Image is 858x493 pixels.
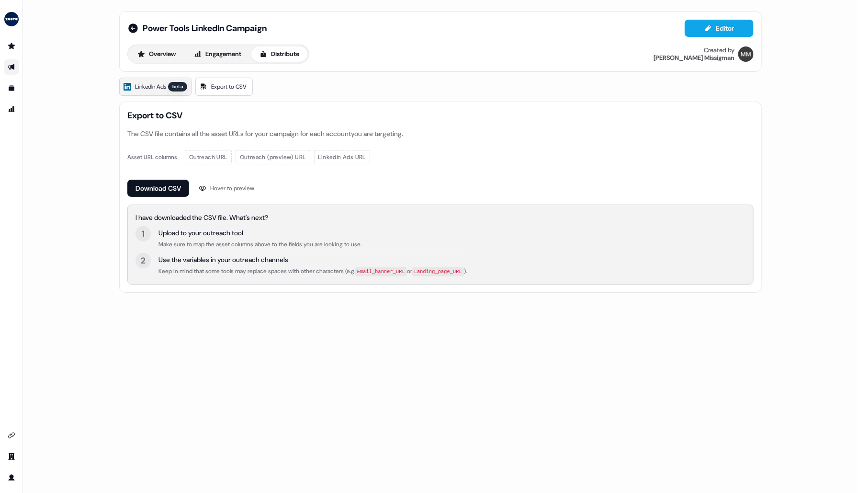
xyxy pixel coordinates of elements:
[4,428,19,443] a: Go to integrations
[4,102,19,117] a: Go to attribution
[189,152,227,162] span: Outreach URL
[251,46,307,62] button: Distribute
[355,267,407,276] code: Email_banner_URL
[4,449,19,464] a: Go to team
[127,129,754,138] div: The CSV file contains all the asset URLs for your campaign for each account you are targeting.
[240,152,306,162] span: Outreach (preview) URL
[412,267,464,276] code: Landing_page_URL
[186,46,249,62] button: Engagement
[685,24,754,34] a: Editor
[141,255,146,266] div: 2
[685,20,754,37] button: Editor
[211,82,247,92] span: Export to CSV
[158,228,361,238] div: Upload to your outreach tool
[654,54,734,62] div: [PERSON_NAME] Missigman
[119,78,192,96] a: LinkedIn Adsbeta
[143,23,267,34] span: Power Tools LinkedIn Campaign
[127,152,177,162] div: Asset URL columns
[158,266,467,276] div: Keep in mind that some tools may replace spaces with other characters (e.g. or ).
[4,80,19,96] a: Go to templates
[129,46,184,62] button: Overview
[127,110,754,121] span: Export to CSV
[4,38,19,54] a: Go to prospects
[195,78,253,96] a: Export to CSV
[318,152,366,162] span: LinkedIn Ads URL
[4,470,19,485] a: Go to profile
[135,82,166,92] span: LinkedIn Ads
[210,183,254,193] div: Hover to preview
[158,240,361,249] div: Make sure to map the asset columns above to the fields you are looking to use.
[738,46,754,62] img: Morgan
[127,180,189,197] button: Download CSV
[704,46,734,54] div: Created by
[168,82,187,92] div: beta
[142,228,145,240] div: 1
[135,213,745,222] div: I have downloaded the CSV file. What's next?
[158,255,467,264] div: Use the variables in your outreach channels
[4,59,19,75] a: Go to outbound experience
